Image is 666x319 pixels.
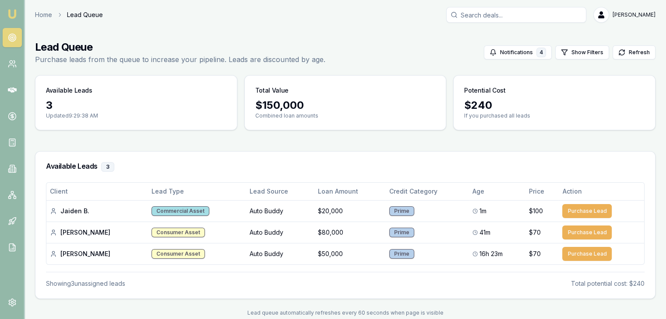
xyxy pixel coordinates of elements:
td: $20,000 [314,200,386,222]
div: 3 [46,98,226,112]
div: $ 150,000 [255,98,436,112]
span: [PERSON_NAME] [613,11,655,18]
th: Lead Type [148,183,246,200]
img: emu-icon-u.png [7,9,18,19]
p: Combined loan amounts [255,112,436,119]
a: Home [35,10,52,19]
span: 1m [479,207,486,215]
button: Notifications4 [484,45,552,59]
div: Prime [389,228,414,237]
h3: Total Value [255,86,289,95]
div: Consumer Asset [152,228,205,237]
input: Search deals [446,7,586,23]
td: Auto Buddy [246,222,314,243]
span: $70 [529,250,540,258]
span: $70 [529,228,540,237]
div: [PERSON_NAME] [50,250,144,258]
button: Purchase Lead [562,225,612,239]
h3: Potential Cost [464,86,505,95]
th: Loan Amount [314,183,386,200]
th: Credit Category [386,183,469,200]
h3: Available Leads [46,162,645,172]
div: [PERSON_NAME] [50,228,144,237]
button: Refresh [613,45,655,59]
th: Action [559,183,644,200]
div: $ 240 [464,98,645,112]
div: Commercial Asset [152,206,209,216]
th: Age [469,183,525,200]
p: Updated 9:29:38 AM [46,112,226,119]
div: Prime [389,249,414,259]
nav: breadcrumb [35,10,103,19]
th: Price [525,183,559,200]
button: Show Filters [555,45,609,59]
div: Consumer Asset [152,249,205,259]
div: Showing 3 unassigned lead s [46,279,125,288]
p: Purchase leads from the queue to increase your pipeline. Leads are discounted by age. [35,54,325,65]
th: Lead Source [246,183,314,200]
button: Purchase Lead [562,247,612,261]
span: 41m [479,228,490,237]
span: $100 [529,207,543,215]
div: 4 [536,48,546,57]
div: Prime [389,206,414,216]
th: Client [46,183,148,200]
td: Auto Buddy [246,243,314,264]
div: Lead queue automatically refreshes every 60 seconds when page is visible [35,309,655,316]
button: Purchase Lead [562,204,612,218]
td: Auto Buddy [246,200,314,222]
div: Jaiden B. [50,207,144,215]
div: Total potential cost: $240 [571,279,645,288]
h1: Lead Queue [35,40,325,54]
h3: Available Leads [46,86,92,95]
div: 3 [101,162,114,172]
span: 16h 23m [479,250,503,258]
td: $80,000 [314,222,386,243]
span: Lead Queue [67,10,103,19]
td: $50,000 [314,243,386,264]
p: If you purchased all leads [464,112,645,119]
